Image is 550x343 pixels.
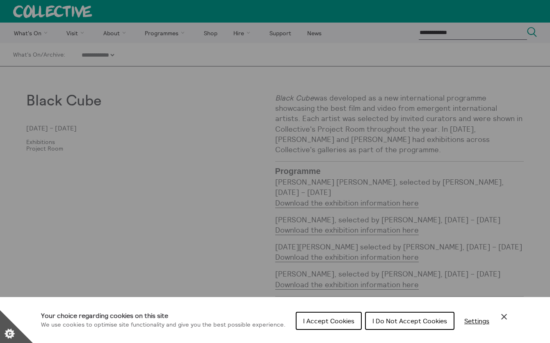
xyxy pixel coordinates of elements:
button: Close Cookie Control [499,312,509,322]
p: We use cookies to optimise site functionality and give you the best possible experience. [41,320,285,329]
button: Settings [458,313,496,329]
span: I Do Not Accept Cookies [372,317,447,325]
button: I Accept Cookies [296,312,362,330]
button: I Do Not Accept Cookies [365,312,454,330]
span: Settings [464,317,489,325]
h1: Your choice regarding cookies on this site [41,311,285,320]
span: I Accept Cookies [303,317,354,325]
